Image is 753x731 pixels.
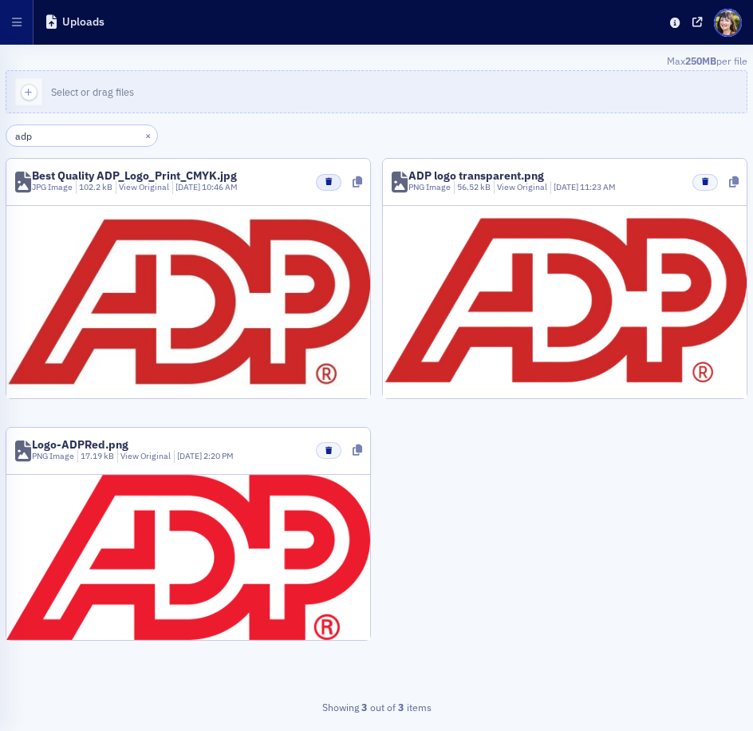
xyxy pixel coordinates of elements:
input: Search… [6,124,158,147]
a: View Original [497,181,547,192]
div: 102.2 kB [76,181,113,194]
div: JPG Image [32,181,73,194]
span: 10:46 AM [202,181,238,192]
div: Max per file [6,53,747,71]
span: [DATE] [554,181,580,192]
strong: 3 [396,700,407,714]
button: Select or drag files [6,70,747,113]
span: 2:20 PM [203,450,234,461]
span: [DATE] [175,181,202,192]
a: View Original [119,181,169,192]
div: ADP logo transparent.png [408,170,544,181]
span: 11:23 AM [580,181,616,192]
div: 17.19 kB [77,450,115,463]
span: 250MB [685,54,716,67]
div: PNG Image [32,450,74,463]
h1: Uploads [62,14,104,30]
a: View Original [120,450,171,461]
span: Profile [714,9,742,37]
button: × [141,128,156,143]
strong: 3 [359,700,370,714]
span: [DATE] [177,450,203,461]
div: Showing out of items [6,700,747,714]
div: Logo-ADPRed.png [32,439,128,450]
div: PNG Image [408,181,451,194]
div: Best Quality ADP_Logo_Print_CMYK.jpg [32,170,237,181]
span: Select or drag files [51,85,134,98]
div: 56.52 kB [454,181,491,194]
